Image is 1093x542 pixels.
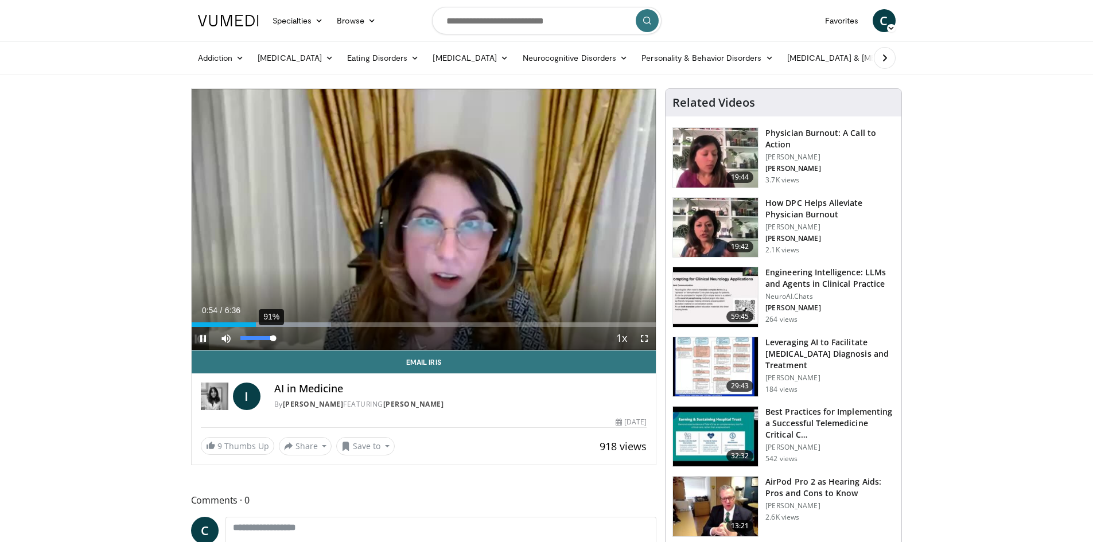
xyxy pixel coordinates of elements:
[765,476,894,499] h3: AirPod Pro 2 as Hearing Aids: Pros and Cons to Know
[192,322,656,327] div: Progress Bar
[266,9,330,32] a: Specialties
[220,306,223,315] span: /
[765,234,894,243] p: [PERSON_NAME]
[818,9,866,32] a: Favorites
[672,96,755,110] h4: Related Videos
[765,164,894,173] p: [PERSON_NAME]
[765,315,798,324] p: 264 views
[672,476,894,537] a: 13:21 AirPod Pro 2 as Hearing Aids: Pros and Cons to Know [PERSON_NAME] 2.6K views
[233,383,260,410] a: I
[673,198,758,258] img: 8c03ed1f-ed96-42cb-9200-2a88a5e9b9ab.150x105_q85_crop-smart_upscale.jpg
[279,437,332,455] button: Share
[672,267,894,327] a: 59:45 Engineering Intelligence: LLMs and Agents in Clinical Practice NeuroAI.Chats [PERSON_NAME] ...
[673,128,758,188] img: ae962841-479a-4fc3-abd9-1af602e5c29c.150x105_q85_crop-smart_upscale.jpg
[672,337,894,397] a: 29:43 Leveraging AI to Facilitate [MEDICAL_DATA] Diagnosis and Treatment [PERSON_NAME] 184 views
[198,15,259,26] img: VuMedi Logo
[217,440,222,451] span: 9
[432,7,662,34] input: Search topics, interventions
[765,443,894,452] p: [PERSON_NAME]
[202,306,217,315] span: 0:54
[240,336,273,340] div: Volume Level
[765,176,799,185] p: 3.7K views
[201,437,274,455] a: 9 Thumbs Up
[426,46,515,69] a: [MEDICAL_DATA]
[765,223,894,232] p: [PERSON_NAME]
[330,9,383,32] a: Browse
[610,327,633,350] button: Playback Rate
[191,46,251,69] a: Addiction
[726,241,754,252] span: 19:42
[726,171,754,183] span: 19:44
[192,327,215,350] button: Pause
[201,383,228,410] img: Dr. Iris Gorfinkel
[225,306,240,315] span: 6:36
[873,9,896,32] a: C
[765,454,798,463] p: 542 views
[251,46,340,69] a: [MEDICAL_DATA]
[726,450,754,462] span: 32:32
[765,513,799,522] p: 2.6K views
[336,437,395,455] button: Save to
[765,385,798,394] p: 184 views
[192,89,656,350] video-js: Video Player
[672,197,894,258] a: 19:42 How DPC Helps Alleviate Physician Burnout [PERSON_NAME] [PERSON_NAME] 2.1K views
[765,245,799,255] p: 2.1K views
[765,501,894,510] p: [PERSON_NAME]
[616,417,647,427] div: [DATE]
[340,46,426,69] a: Eating Disorders
[765,153,894,162] p: [PERSON_NAME]
[274,399,647,410] div: By FEATURING
[673,337,758,397] img: a028b2ed-2799-4348-b6b4-733b0fc51b04.150x105_q85_crop-smart_upscale.jpg
[673,407,758,466] img: b12dae1b-5470-4178-b022-d9bdaad706a6.150x105_q85_crop-smart_upscale.jpg
[383,399,444,409] a: [PERSON_NAME]
[215,327,238,350] button: Mute
[765,337,894,371] h3: Leveraging AI to Facilitate [MEDICAL_DATA] Diagnosis and Treatment
[726,380,754,392] span: 29:43
[672,127,894,188] a: 19:44 Physician Burnout: A Call to Action [PERSON_NAME] [PERSON_NAME] 3.7K views
[673,477,758,536] img: a78774a7-53a7-4b08-bcf0-1e3aa9dc638f.150x105_q85_crop-smart_upscale.jpg
[633,327,656,350] button: Fullscreen
[672,406,894,467] a: 32:32 Best Practices for Implementing a Successful Telemedicine Critical C… [PERSON_NAME] 542 views
[765,292,894,301] p: NeuroAI.Chats
[192,350,656,373] a: Email Iris
[726,311,754,322] span: 59:45
[765,127,894,150] h3: Physician Burnout: A Call to Action
[673,267,758,327] img: ea6b8c10-7800-4812-b957-8d44f0be21f9.150x105_q85_crop-smart_upscale.jpg
[765,373,894,383] p: [PERSON_NAME]
[600,439,647,453] span: 918 views
[780,46,944,69] a: [MEDICAL_DATA] & [MEDICAL_DATA]
[516,46,635,69] a: Neurocognitive Disorders
[765,406,894,440] h3: Best Practices for Implementing a Successful Telemedicine Critical C…
[765,303,894,313] p: [PERSON_NAME]
[635,46,780,69] a: Personality & Behavior Disorders
[283,399,344,409] a: [PERSON_NAME]
[274,383,647,395] h4: AI in Medicine
[191,493,657,508] span: Comments 0
[765,267,894,290] h3: Engineering Intelligence: LLMs and Agents in Clinical Practice
[765,197,894,220] h3: How DPC Helps Alleviate Physician Burnout
[726,520,754,532] span: 13:21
